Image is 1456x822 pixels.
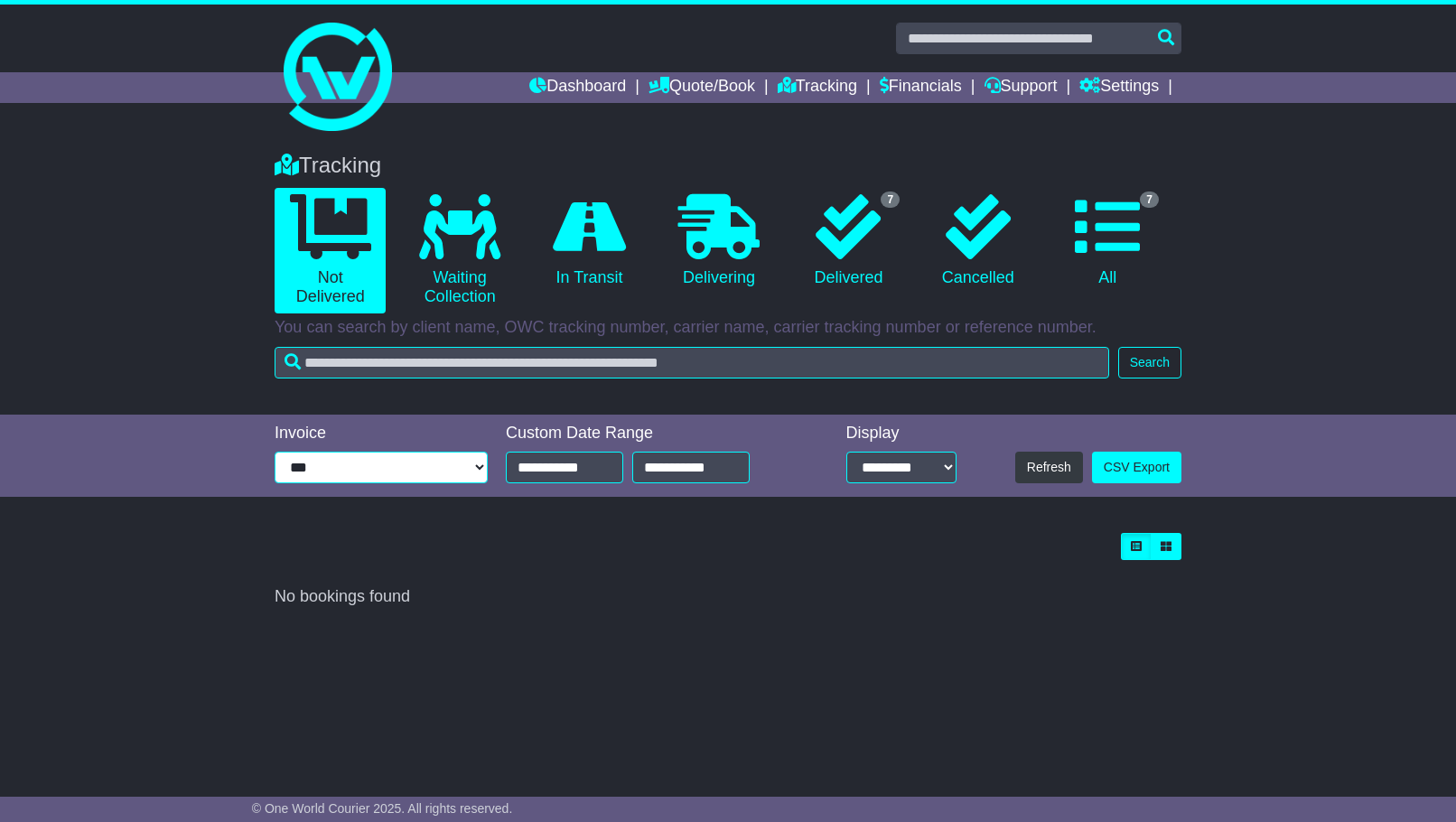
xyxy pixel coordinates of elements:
[649,72,755,103] a: Quote/Book
[1140,191,1159,208] span: 7
[266,153,1190,179] div: Tracking
[846,424,957,444] div: Display
[1118,347,1181,378] button: Search
[534,188,645,294] a: In Transit
[778,72,857,103] a: Tracking
[663,188,774,294] a: Delivering
[404,188,515,313] a: Waiting Collection
[506,424,796,444] div: Custom Date Range
[1052,188,1163,294] a: 7 All
[1015,452,1083,483] button: Refresh
[793,188,904,294] a: 7 Delivered
[1092,452,1181,483] a: CSV Export
[252,801,513,816] span: © One World Courier 2025. All rights reserved.
[1079,72,1159,103] a: Settings
[881,191,900,208] span: 7
[880,72,962,103] a: Financials
[922,188,1033,294] a: Cancelled
[275,188,386,313] a: Not Delivered
[275,587,1181,607] div: No bookings found
[275,424,488,444] div: Invoice
[275,318,1181,338] p: You can search by client name, OWC tracking number, carrier name, carrier tracking number or refe...
[985,72,1058,103] a: Support
[529,72,626,103] a: Dashboard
